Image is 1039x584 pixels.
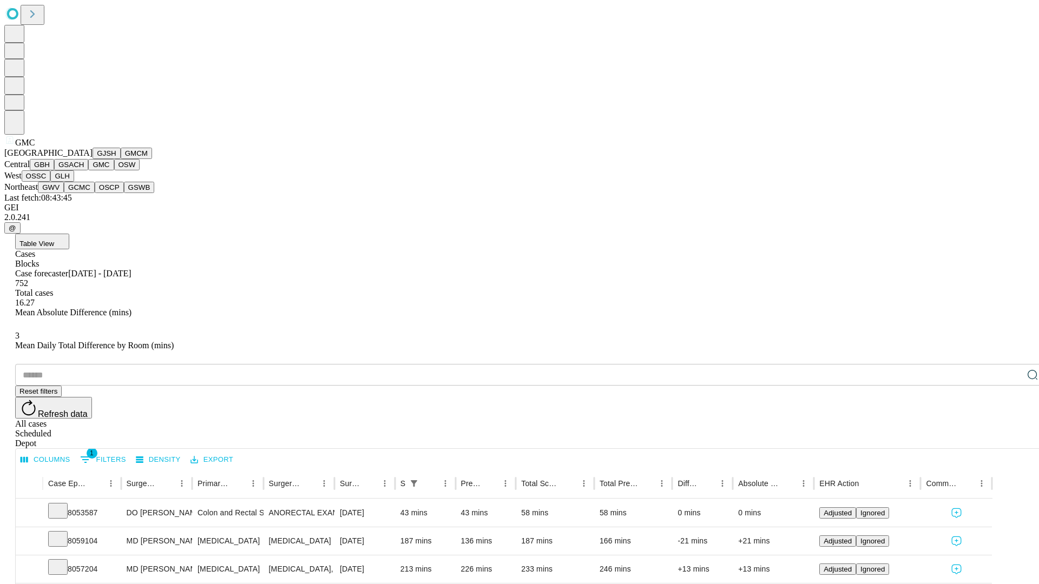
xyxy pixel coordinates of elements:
button: Menu [174,476,189,491]
div: ANORECTAL EXAM UNDER ANESTHESIA [269,499,329,527]
div: GEI [4,203,1035,213]
button: GSACH [54,159,88,170]
div: 226 mins [461,555,511,583]
div: 0 mins [678,499,727,527]
span: Mean Daily Total Difference by Room (mins) [15,341,174,350]
button: GJSH [93,148,121,159]
div: +13 mins [678,555,727,583]
div: +13 mins [738,555,808,583]
button: Sort [483,476,498,491]
button: Table View [15,234,69,249]
div: Comments [926,479,957,488]
button: Menu [377,476,392,491]
div: Surgery Name [269,479,300,488]
span: Case forecaster [15,269,68,278]
div: 2.0.241 [4,213,1035,222]
span: Adjusted [824,537,852,545]
div: -21 mins [678,527,727,555]
button: Menu [576,476,591,491]
button: Sort [88,476,103,491]
button: Sort [301,476,317,491]
button: Expand [21,504,37,523]
button: Sort [959,476,974,491]
div: 8057204 [48,555,116,583]
button: Menu [498,476,513,491]
button: Select columns [18,452,73,468]
div: Total Predicted Duration [600,479,639,488]
div: 43 mins [461,499,511,527]
button: GMCM [121,148,152,159]
span: Adjusted [824,509,852,517]
button: OSCP [95,182,124,193]
div: Difference [678,479,699,488]
button: @ [4,222,21,234]
div: 0 mins [738,499,808,527]
button: Expand [21,532,37,551]
div: DO [PERSON_NAME] Do [127,499,187,527]
div: 187 mins [400,527,450,555]
button: Expand [21,560,37,579]
span: [GEOGRAPHIC_DATA] [4,148,93,157]
div: 1 active filter [406,476,422,491]
div: 213 mins [400,555,450,583]
button: GMC [88,159,114,170]
div: 58 mins [600,499,667,527]
div: MD [PERSON_NAME] [PERSON_NAME] [127,555,187,583]
button: GCMC [64,182,95,193]
span: Ignored [860,509,885,517]
button: OSSC [22,170,51,182]
button: GLH [50,170,74,182]
button: Refresh data [15,397,92,419]
div: Predicted In Room Duration [461,479,482,488]
div: Scheduled In Room Duration [400,479,405,488]
button: Export [188,452,236,468]
button: OSW [114,159,140,170]
div: EHR Action [819,479,859,488]
span: 3 [15,331,19,340]
span: Ignored [860,565,885,573]
button: Sort [860,476,875,491]
div: 233 mins [521,555,589,583]
div: 8053587 [48,499,116,527]
button: Sort [159,476,174,491]
button: Sort [781,476,796,491]
button: Menu [715,476,730,491]
div: Surgeon Name [127,479,158,488]
button: Adjusted [819,535,856,547]
span: Reset filters [19,387,57,395]
button: Menu [103,476,119,491]
div: 43 mins [400,499,450,527]
div: MD [PERSON_NAME] [PERSON_NAME] Md [127,527,187,555]
button: Menu [796,476,811,491]
div: +21 mins [738,527,808,555]
span: Refresh data [38,409,88,419]
span: [DATE] - [DATE] [68,269,131,278]
div: Absolute Difference [738,479,780,488]
button: GBH [30,159,54,170]
div: 246 mins [600,555,667,583]
button: Sort [700,476,715,491]
button: Menu [903,476,918,491]
button: Reset filters [15,386,62,397]
button: Adjusted [819,563,856,575]
span: Northeast [4,182,38,191]
button: Density [133,452,183,468]
button: Show filters [77,451,129,468]
div: Primary Service [198,479,229,488]
div: [DATE] [340,499,390,527]
button: Sort [639,476,654,491]
div: [MEDICAL_DATA] [269,527,329,555]
span: 1 [87,448,97,459]
span: @ [9,224,16,232]
button: Sort [561,476,576,491]
button: Ignored [856,507,889,519]
span: GMC [15,138,35,147]
button: Menu [438,476,453,491]
span: Ignored [860,537,885,545]
span: West [4,171,22,180]
div: 166 mins [600,527,667,555]
div: 187 mins [521,527,589,555]
div: 136 mins [461,527,511,555]
div: Total Scheduled Duration [521,479,560,488]
div: Surgery Date [340,479,361,488]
